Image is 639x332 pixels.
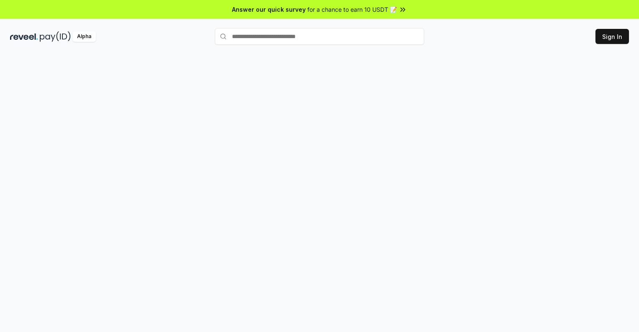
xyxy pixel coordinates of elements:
[595,29,629,44] button: Sign In
[40,31,71,42] img: pay_id
[307,5,397,14] span: for a chance to earn 10 USDT 📝
[10,31,38,42] img: reveel_dark
[72,31,96,42] div: Alpha
[232,5,306,14] span: Answer our quick survey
